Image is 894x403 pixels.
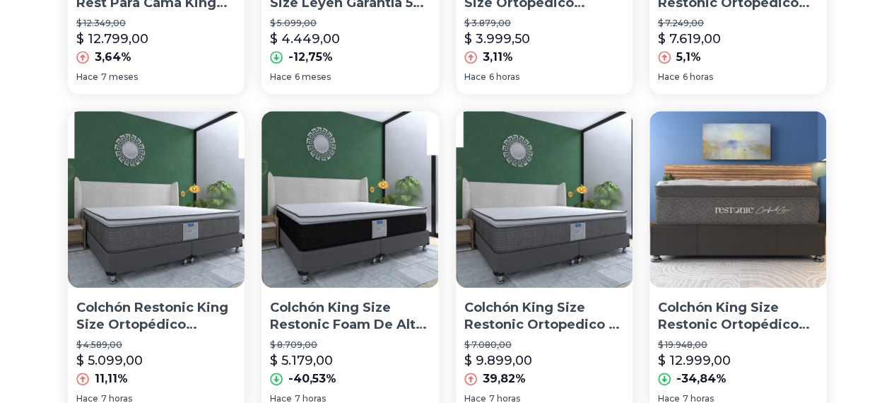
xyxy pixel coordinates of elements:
[295,71,331,83] span: 6 meses
[464,339,624,351] p: $ 7.080,00
[658,18,818,29] p: $ 7.249,00
[464,29,530,49] p: $ 3.999,50
[658,71,680,83] span: Hace
[483,370,526,387] p: 39,82%
[68,111,245,288] img: Colchón Restonic King Size Ortopédico Colchoneta Megaconfort
[464,71,486,83] span: Hace
[270,299,430,334] p: Colchón King Size Restonic Foam De Alta Densidad Y [PERSON_NAME]
[76,71,98,83] span: Hace
[658,29,721,49] p: $ 7.619,00
[95,49,131,66] p: 3,64%
[658,351,731,370] p: $ 12.999,00
[464,18,624,29] p: $ 3.879,00
[683,71,713,83] span: 6 horas
[658,339,818,351] p: $ 19.948,00
[270,351,333,370] p: $ 5.179,00
[270,339,430,351] p: $ 8.709,00
[76,339,236,351] p: $ 4.589,00
[76,29,148,49] p: $ 12.799,00
[676,49,701,66] p: 5,1%
[95,370,128,387] p: 11,11%
[270,18,430,29] p: $ 5.099,00
[288,49,333,66] p: -12,75%
[464,299,624,334] p: Colchón King Size Restonic Ortopedico + Base Cama Gris Tapiz
[456,111,633,288] img: Colchón King Size Restonic Ortopedico + Base Cama Gris Tapiz
[270,29,340,49] p: $ 4.449,00
[76,18,236,29] p: $ 12.349,00
[101,71,138,83] span: 7 meses
[464,351,532,370] p: $ 9.899,00
[658,299,818,334] p: Colchón King Size Restonic Ortopédico Mega Confort Foam+box
[288,370,336,387] p: -40,53%
[76,299,236,334] p: Colchón Restonic King Size Ortopédico Colchoneta Megaconfort
[261,111,438,288] img: Colchón King Size Restonic Foam De Alta Densidad Y Frescura
[270,71,292,83] span: Hace
[649,111,826,288] img: Colchón King Size Restonic Ortopédico Mega Confort Foam+box
[489,71,519,83] span: 6 horas
[483,49,513,66] p: 3,11%
[676,370,727,387] p: -34,84%
[76,351,143,370] p: $ 5.099,00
